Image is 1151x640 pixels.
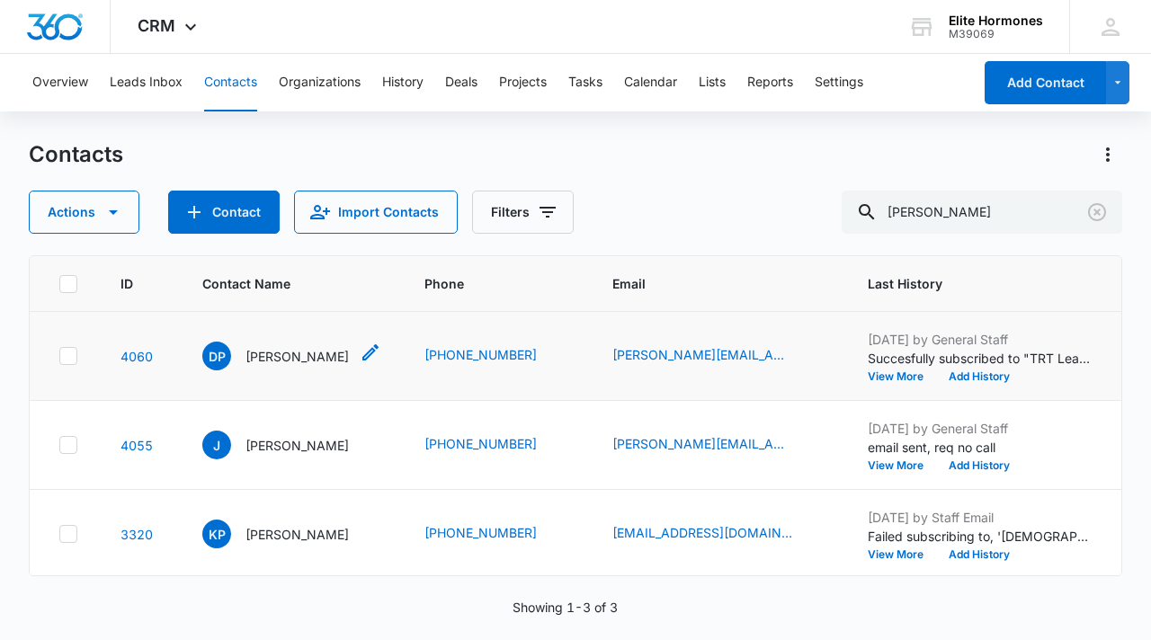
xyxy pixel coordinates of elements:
button: Add History [936,549,1022,560]
a: [PHONE_NUMBER] [424,523,537,542]
div: Contact Name - Kyle Pagelow - Select to Edit Field [202,520,381,548]
p: [DATE] by General Staff [868,419,1093,438]
button: Actions [29,191,139,234]
p: Showing 1-3 of 3 [513,598,618,617]
button: Add Contact [168,191,280,234]
button: View More [868,460,936,471]
button: Add History [936,460,1022,471]
p: email sent, req no call [868,438,1093,457]
button: Projects [499,54,547,111]
a: [PERSON_NAME][EMAIL_ADDRESS][PERSON_NAME][PERSON_NAME][DOMAIN_NAME] [612,345,792,364]
button: Filters [472,191,574,234]
span: Email [612,274,799,293]
p: Succesfully subscribed to "TRT Leads (Not current patients but we want to convert)". [868,349,1093,368]
p: [PERSON_NAME] [245,525,349,544]
button: Reports [747,54,793,111]
div: Contact Name - Jean - Select to Edit Field [202,431,381,459]
button: Settings [815,54,863,111]
button: Actions [1093,140,1122,169]
div: Contact Name - Daniel Pagel - Select to Edit Field [202,342,381,370]
a: [PERSON_NAME][EMAIL_ADDRESS][PERSON_NAME][DOMAIN_NAME] [612,434,792,453]
div: Email - jean@pagel.net - Select to Edit Field [612,434,825,456]
p: [PERSON_NAME] [245,436,349,455]
a: Navigate to contact details page for Kyle Pagelow [120,527,153,542]
a: [PHONE_NUMBER] [424,345,537,364]
div: Email - kpz71333@gmail.com - Select to Edit Field [612,523,825,545]
button: Lists [699,54,726,111]
div: Phone - 7027637055 - Select to Edit Field [424,345,569,367]
input: Search Contacts [842,191,1122,234]
span: Phone [424,274,543,293]
button: View More [868,371,936,382]
button: History [382,54,424,111]
button: Overview [32,54,88,111]
p: [DATE] by Staff Email [868,508,1093,527]
span: DP [202,342,231,370]
button: Contacts [204,54,257,111]
button: Tasks [568,54,602,111]
span: J [202,431,231,459]
p: [PERSON_NAME] [245,347,349,366]
div: Phone - 6082166492 - Select to Edit Field [424,523,569,545]
button: Organizations [279,54,361,111]
button: Add History [936,371,1022,382]
a: [PHONE_NUMBER] [424,434,537,453]
button: View More [868,549,936,560]
div: account name [949,13,1043,28]
span: CRM [138,16,175,35]
div: account id [949,28,1043,40]
span: KP [202,520,231,548]
button: Clear [1083,198,1111,227]
button: Deals [445,54,477,111]
span: ID [120,274,133,293]
span: Last History [868,274,1066,293]
a: [EMAIL_ADDRESS][DOMAIN_NAME] [612,523,792,542]
a: Navigate to contact details page for Jean [120,438,153,453]
p: [DATE] by General Staff [868,330,1093,349]
div: Phone - 7155735326 - Select to Edit Field [424,434,569,456]
p: Failed subscribing to, '[DEMOGRAPHIC_DATA]'. [868,527,1093,546]
button: Leads Inbox [110,54,183,111]
h1: Contacts [29,141,123,168]
button: Import Contacts [294,191,458,234]
span: Contact Name [202,274,355,293]
button: Calendar [624,54,677,111]
a: Navigate to contact details page for Daniel Pagel [120,349,153,364]
div: Email - daniel.gene.pagel@proton.me - Select to Edit Field [612,345,825,367]
button: Add Contact [985,61,1106,104]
